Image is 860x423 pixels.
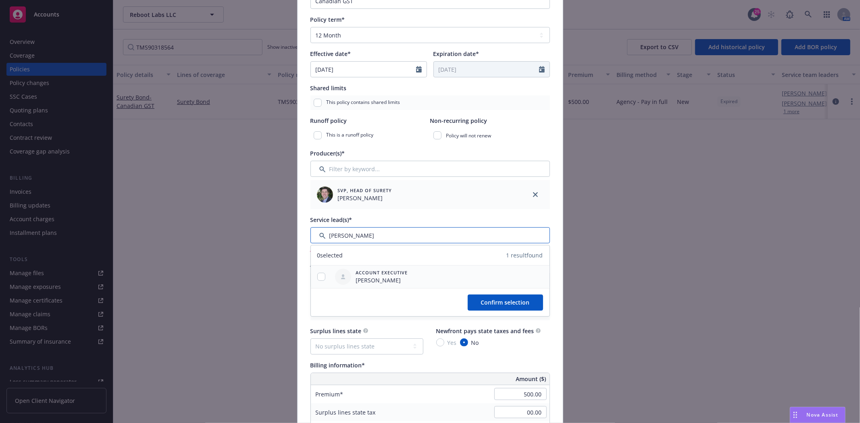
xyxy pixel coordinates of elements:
[317,251,343,259] span: 0 selected
[310,50,351,58] span: Effective date*
[494,388,547,400] input: 0.00
[416,66,422,73] svg: Calendar
[494,406,547,418] input: 0.00
[310,361,365,369] span: Billing information*
[460,338,468,346] input: No
[356,276,408,284] span: [PERSON_NAME]
[506,251,543,259] span: 1 result found
[310,84,347,92] span: Shared limits
[317,187,333,203] img: employee photo
[356,269,408,276] span: Account Executive
[310,16,345,23] span: Policy term*
[310,161,550,177] input: Filter by keyword...
[531,190,540,199] a: close
[316,408,376,416] span: Surplus lines state tax
[338,194,392,202] span: [PERSON_NAME]
[434,62,539,77] input: MM/DD/YYYY
[310,227,550,243] input: Filter by keyword...
[436,338,444,346] input: Yes
[481,299,530,306] span: Confirm selection
[448,338,457,347] span: Yes
[790,407,845,423] button: Nova Assist
[311,62,416,77] input: MM/DD/YYYY
[316,390,344,398] span: Premium
[790,407,800,423] div: Drag to move
[430,117,487,124] span: Non-recurring policy
[539,66,545,73] svg: Calendar
[310,216,352,224] span: Service lead(s)*
[436,327,534,335] span: Newfront pays state taxes and fees
[471,338,479,347] span: No
[433,50,479,58] span: Expiration date*
[338,187,392,194] span: SVP, Head of Surety
[310,95,550,110] div: This policy contains shared limits
[310,327,362,335] span: Surplus lines state
[516,375,546,383] span: Amount ($)
[468,294,543,311] button: Confirm selection
[807,411,839,418] span: Nova Assist
[310,117,347,124] span: Runoff policy
[310,149,345,157] span: Producer(s)*
[310,128,430,143] div: This is a runoff policy
[430,128,550,143] div: Policy will not renew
